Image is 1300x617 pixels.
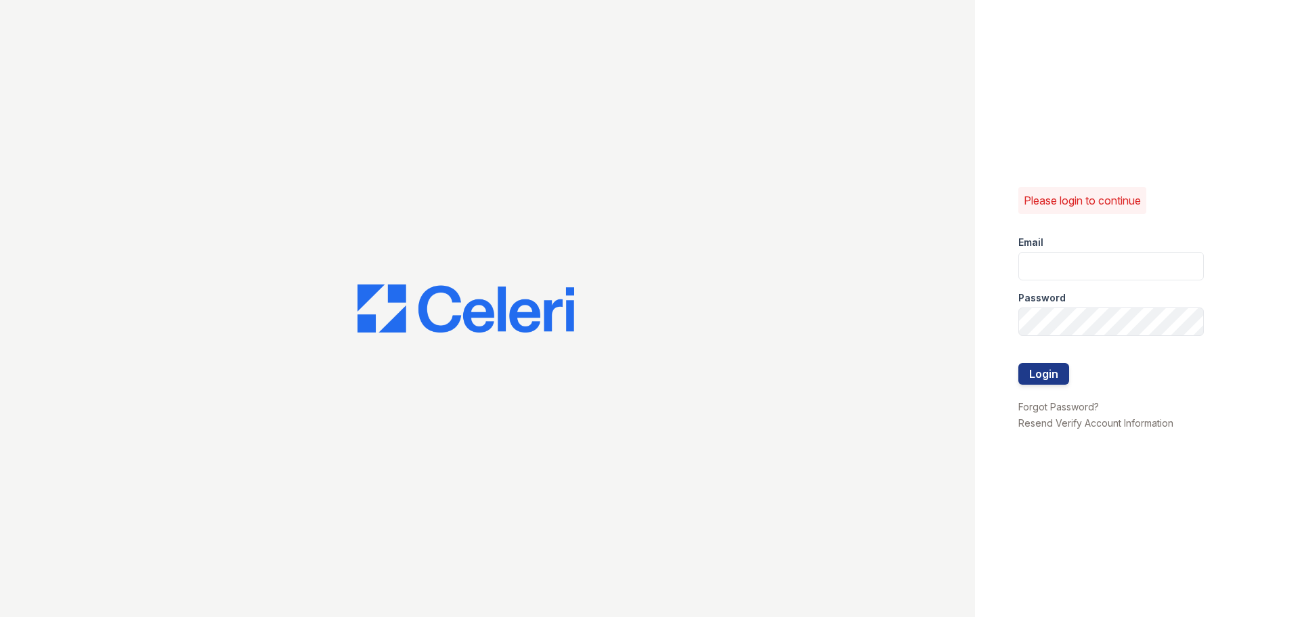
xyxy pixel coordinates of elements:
a: Forgot Password? [1018,401,1099,412]
a: Resend Verify Account Information [1018,417,1173,429]
p: Please login to continue [1024,192,1141,209]
button: Login [1018,363,1069,385]
label: Password [1018,291,1066,305]
label: Email [1018,236,1043,249]
img: CE_Logo_Blue-a8612792a0a2168367f1c8372b55b34899dd931a85d93a1a3d3e32e68fde9ad4.png [357,284,574,333]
